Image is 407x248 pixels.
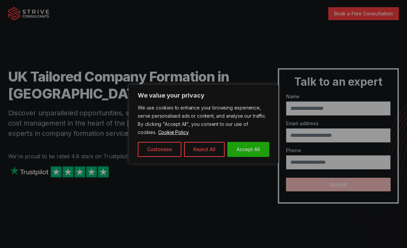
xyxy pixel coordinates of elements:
[227,142,269,157] button: Accept All
[129,84,278,164] div: We value your privacy
[138,142,181,157] button: Customise
[138,104,269,136] p: We use cookies to enhance your browsing experience, serve personalised ads or content, and analys...
[184,142,225,157] button: Reject All
[138,91,269,100] p: We value your privacy
[158,129,189,135] a: Cookie Policy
